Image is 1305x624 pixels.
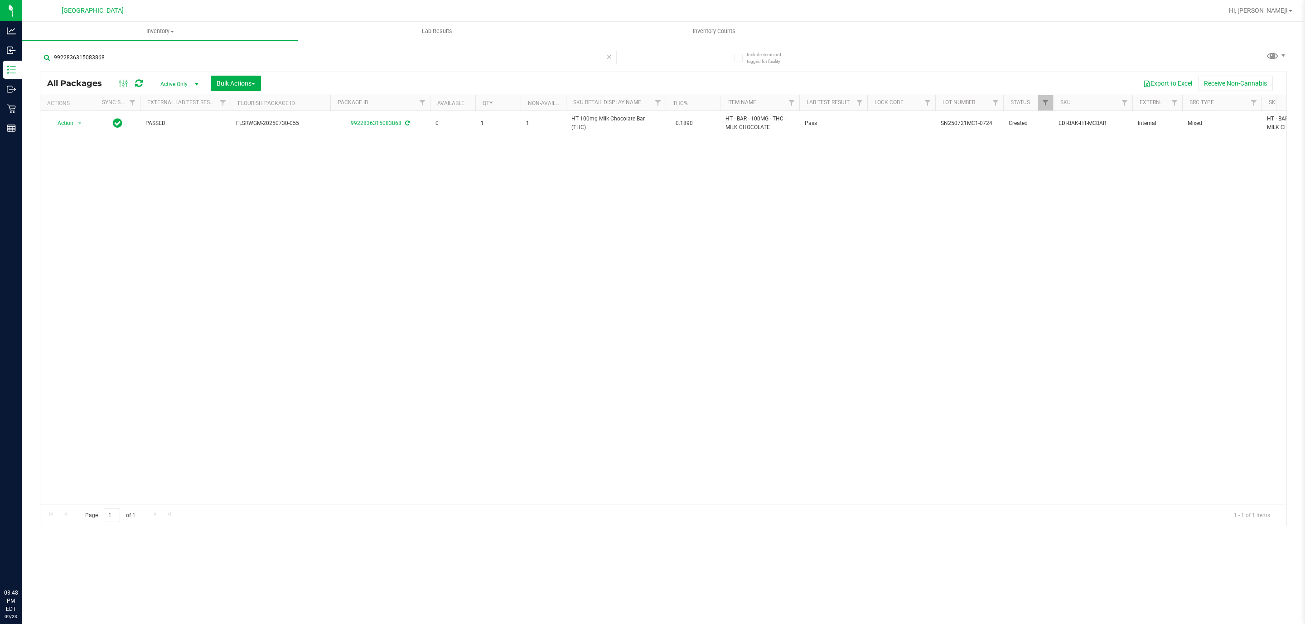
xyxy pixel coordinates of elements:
[299,22,575,41] a: Lab Results
[216,95,231,110] a: Filter
[1198,76,1273,91] button: Receive Non-Cannabis
[338,99,368,106] a: Package ID
[1038,95,1053,110] a: Filter
[920,95,935,110] a: Filter
[7,65,16,74] inline-svg: Inventory
[671,117,697,130] span: 0.1890
[104,508,120,522] input: 1
[1060,99,1071,106] a: SKU
[725,115,794,132] span: HT - BAR - 100MG - THC - MILK CHOCOLATE
[681,27,748,35] span: Inventory Counts
[415,95,430,110] a: Filter
[1247,95,1261,110] a: Filter
[410,27,464,35] span: Lab Results
[77,508,143,522] span: Page of 1
[125,95,140,110] a: Filter
[1137,76,1198,91] button: Export to Excel
[351,120,401,126] a: 9922836315083868
[47,78,111,88] span: All Packages
[437,100,464,106] a: Available
[236,119,325,128] span: FLSRWGM-20250730-055
[571,115,660,132] span: HT 100mg Milk Chocolate Bar (THC)
[573,99,641,106] a: Sku Retail Display Name
[1229,7,1288,14] span: Hi, [PERSON_NAME]!
[942,99,975,106] a: Lot Number
[528,100,568,106] a: Non-Available
[4,589,18,613] p: 03:48 PM EDT
[1010,99,1030,106] a: Status
[483,100,493,106] a: Qty
[74,117,86,130] span: select
[673,100,688,106] a: THC%
[145,119,225,128] span: PASSED
[435,119,470,128] span: 0
[22,22,299,41] a: Inventory
[747,51,792,65] span: Include items not tagged for facility
[1269,99,1296,106] a: SKU Name
[238,100,295,106] a: Flourish Package ID
[47,100,91,106] div: Actions
[22,27,298,35] span: Inventory
[7,85,16,94] inline-svg: Outbound
[651,95,666,110] a: Filter
[1058,119,1127,128] span: EDI-BAK-HT-MCBAR
[988,95,1003,110] a: Filter
[784,95,799,110] a: Filter
[1189,99,1214,106] a: Src Type
[404,120,410,126] span: Sync from Compliance System
[40,51,617,64] input: Search Package ID, Item Name, SKU, Lot or Part Number...
[1188,119,1256,128] span: Mixed
[727,99,756,106] a: Item Name
[217,80,255,87] span: Bulk Actions
[7,104,16,113] inline-svg: Retail
[1009,119,1048,128] span: Created
[1138,119,1177,128] span: Internal
[852,95,867,110] a: Filter
[526,119,561,128] span: 1
[211,76,261,91] button: Bulk Actions
[4,613,18,620] p: 09/23
[62,7,124,14] span: [GEOGRAPHIC_DATA]
[7,46,16,55] inline-svg: Inbound
[113,117,122,130] span: In Sync
[1140,99,1194,106] a: External/Internal
[575,22,852,41] a: Inventory Counts
[941,119,998,128] span: SN250721MC1-0724
[9,552,36,579] iframe: Resource center
[147,99,218,106] a: External Lab Test Result
[807,99,850,106] a: Lab Test Result
[27,550,38,561] iframe: Resource center unread badge
[7,26,16,35] inline-svg: Analytics
[606,51,612,62] span: Clear
[805,119,862,128] span: Pass
[7,124,16,133] inline-svg: Reports
[1227,508,1277,522] span: 1 - 1 of 1 items
[481,119,515,128] span: 1
[102,99,137,106] a: Sync Status
[49,117,74,130] span: Action
[875,99,904,106] a: Lock Code
[1117,95,1132,110] a: Filter
[1167,95,1182,110] a: Filter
